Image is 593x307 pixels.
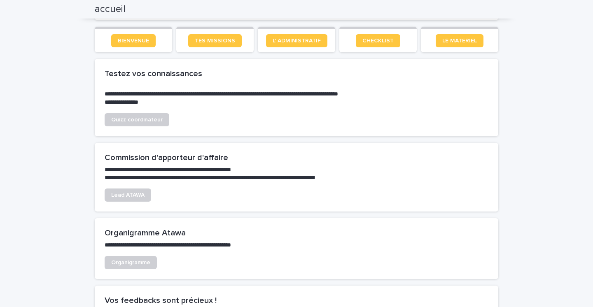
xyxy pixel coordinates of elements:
span: Quizz coordinateur [111,117,163,123]
span: Organigramme [111,260,150,265]
a: Organigramme [105,256,157,269]
a: Lead ATAWA [105,188,151,202]
span: CHECKLIST [362,38,394,44]
a: LE MATERIEL [436,34,483,47]
span: TES MISSIONS [195,38,235,44]
span: Lead ATAWA [111,192,145,198]
a: TES MISSIONS [188,34,242,47]
h2: Testez vos connaissances [105,69,488,79]
h2: Vos feedbacks sont précieux ! [105,295,488,305]
span: L' ADMINISTRATIF [273,38,321,44]
h2: Commission d'apporteur d'affaire [105,153,488,163]
a: CHECKLIST [356,34,400,47]
a: L' ADMINISTRATIF [266,34,327,47]
a: Quizz coordinateur [105,113,169,126]
h2: accueil [95,3,126,15]
h2: Organigramme Atawa [105,228,488,238]
span: BIENVENUE [118,38,149,44]
span: LE MATERIEL [442,38,477,44]
a: BIENVENUE [111,34,156,47]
